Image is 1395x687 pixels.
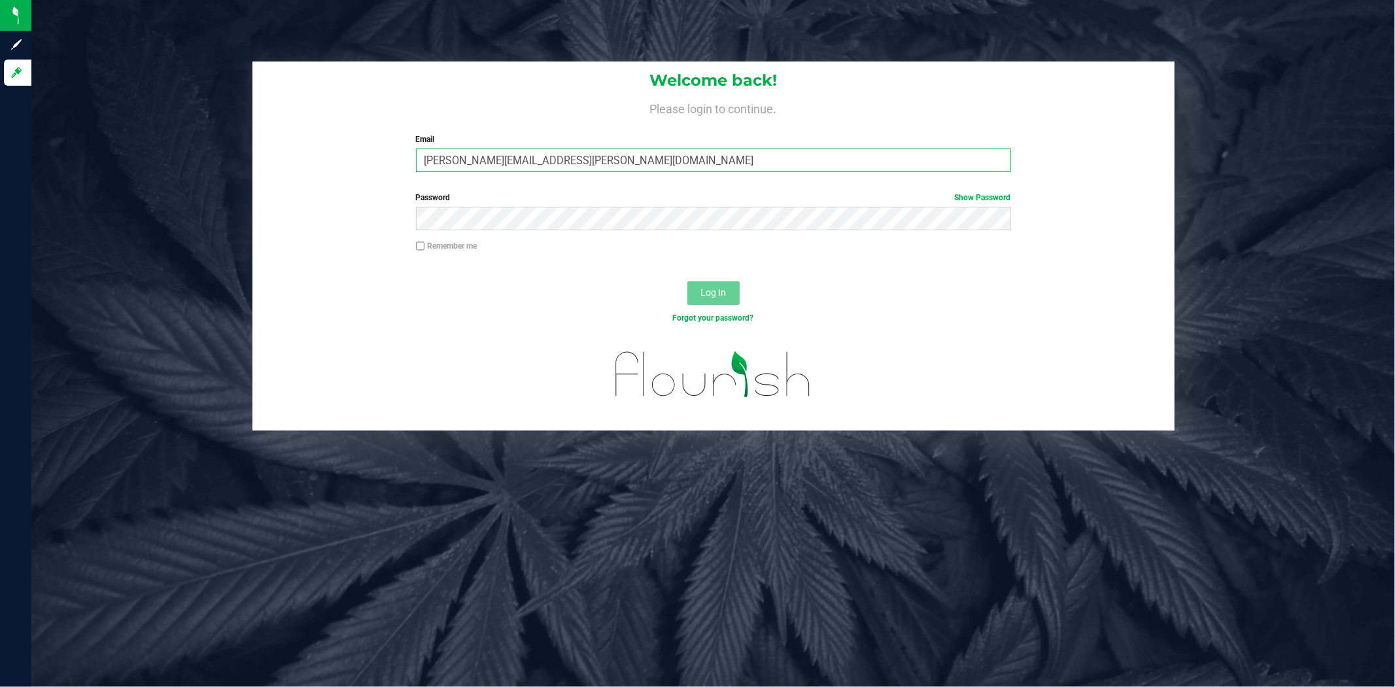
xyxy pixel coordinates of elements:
inline-svg: Log in [10,66,23,79]
img: flourish_logo.svg [598,338,829,412]
inline-svg: Sign up [10,38,23,51]
span: Log In [700,287,726,298]
label: Remember me [416,240,477,252]
h1: Welcome back! [252,72,1175,89]
h4: Please login to continue. [252,99,1175,115]
a: Show Password [955,193,1011,202]
a: Forgot your password? [673,313,754,323]
label: Email [416,133,1011,145]
span: Password [416,193,451,202]
input: Remember me [416,241,425,251]
button: Log In [687,281,740,305]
